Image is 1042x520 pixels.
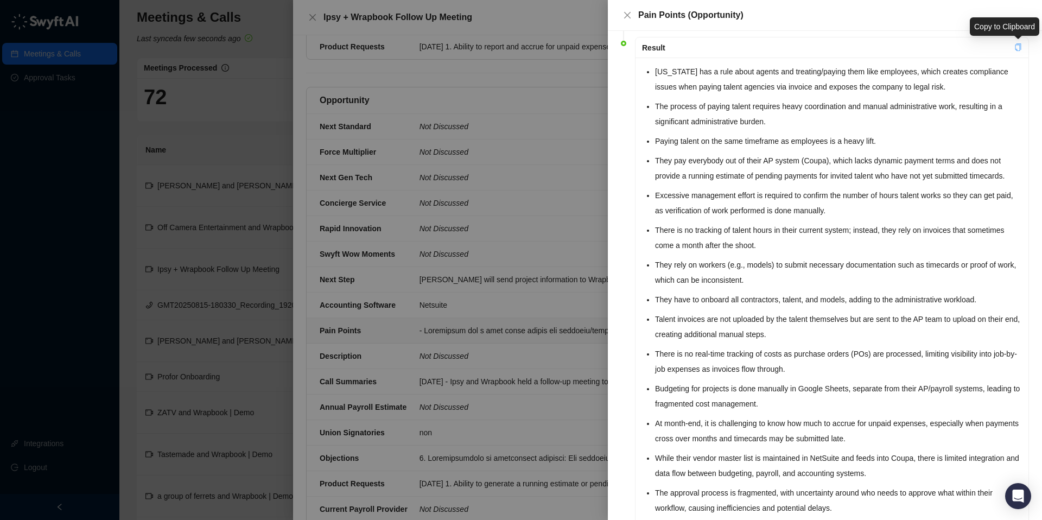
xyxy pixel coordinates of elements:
[1005,483,1031,509] div: Open Intercom Messenger
[970,17,1039,36] div: Copy to Clipboard
[638,9,1029,22] div: Pain Points (Opportunity)
[655,188,1022,218] li: Excessive management effort is required to confirm the number of hours talent works so they can g...
[621,9,634,22] button: Close
[655,153,1022,183] li: They pay everybody out of their AP system (Coupa), which lacks dynamic payment terms and does not...
[655,257,1022,288] li: They rely on workers (e.g., models) to submit necessary documentation such as timecards or proof ...
[623,11,632,20] span: close
[655,292,1022,307] li: They have to onboard all contractors, talent, and models, adding to the administrative workload.
[655,134,1022,149] li: Paying talent on the same timeframe as employees is a heavy lift.
[655,64,1022,94] li: [US_STATE] has a rule about agents and treating/paying them like employees, which creates complia...
[655,485,1022,516] li: The approval process is fragmented, with uncertainty around who needs to approve what within thei...
[655,312,1022,342] li: Talent invoices are not uploaded by the talent themselves but are sent to the AP team to upload o...
[655,346,1022,377] li: There is no real-time tracking of costs as purchase orders (POs) are processed, limiting visibili...
[655,451,1022,481] li: While their vendor master list is maintained in NetSuite and feeds into Coupa, there is limited i...
[655,223,1022,253] li: There is no tracking of talent hours in their current system; instead, they rely on invoices that...
[655,416,1022,446] li: At month-end, it is challenging to know how much to accrue for unpaid expenses, especially when p...
[655,381,1022,411] li: Budgeting for projects is done manually in Google Sheets, separate from their AP/payroll systems,...
[655,99,1022,129] li: The process of paying talent requires heavy coordination and manual administrative work, resultin...
[1014,43,1022,51] span: copy
[642,42,1014,54] div: Result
